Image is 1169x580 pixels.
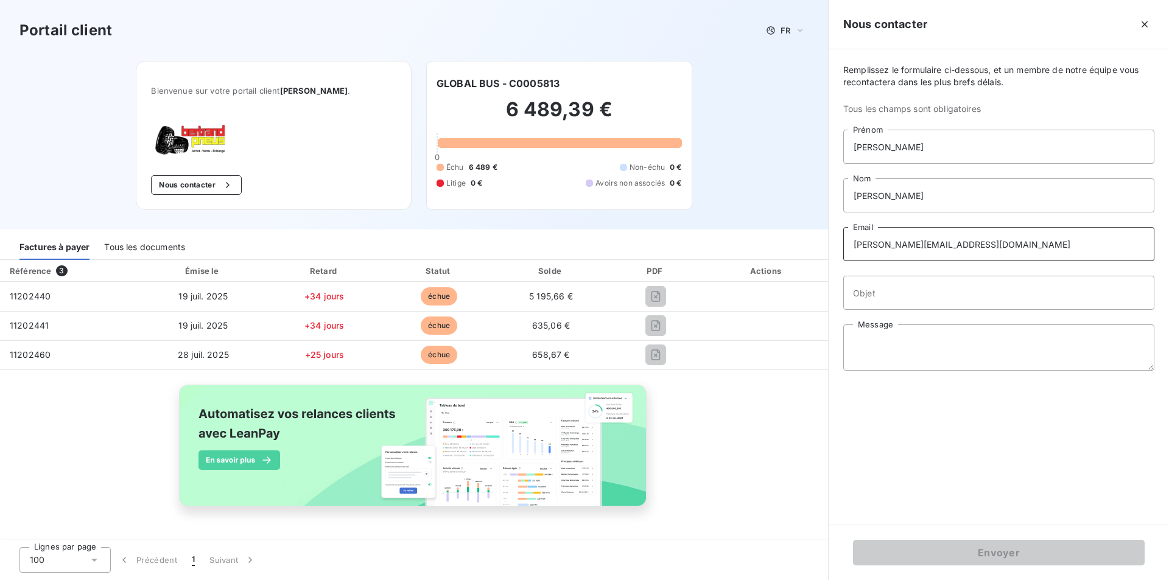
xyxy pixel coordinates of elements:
[305,349,344,360] span: +25 jours
[421,287,457,306] span: échue
[843,276,1154,310] input: placeholder
[609,265,703,277] div: PDF
[421,316,457,335] span: échue
[435,152,440,162] span: 0
[10,291,51,301] span: 11202440
[151,175,241,195] button: Nous contacter
[446,162,464,173] span: Échu
[184,547,202,573] button: 1
[202,547,264,573] button: Suivant
[10,349,51,360] span: 11202460
[843,103,1154,115] span: Tous les champs sont obligatoires
[385,265,493,277] div: Statut
[151,86,396,96] span: Bienvenue sur votre portail client .
[498,265,603,277] div: Solde
[142,265,264,277] div: Émise le
[10,266,51,276] div: Référence
[421,346,457,364] span: échue
[56,265,67,276] span: 3
[781,26,790,35] span: FR
[437,76,560,91] h6: GLOBAL BUS - C0005813
[853,540,1145,565] button: Envoyer
[19,234,90,260] div: Factures à payer
[178,291,228,301] span: 19 juil. 2025
[532,320,570,330] span: 635,06 €
[151,125,229,156] img: Company logo
[532,349,569,360] span: 658,67 €
[111,547,184,573] button: Précédent
[446,178,466,189] span: Litige
[843,227,1154,261] input: placeholder
[843,178,1154,212] input: placeholder
[178,349,229,360] span: 28 juil. 2025
[192,554,195,566] span: 1
[670,178,681,189] span: 0 €
[630,162,665,173] span: Non-échu
[595,178,665,189] span: Avoirs non associés
[168,377,660,527] img: banner
[178,320,228,330] span: 19 juil. 2025
[30,554,44,566] span: 100
[843,130,1154,164] input: placeholder
[304,320,344,330] span: +34 jours
[529,291,573,301] span: 5 195,66 €
[280,86,348,96] span: [PERSON_NAME]
[104,234,185,260] div: Tous les documents
[469,162,497,173] span: 6 489 €
[708,265,826,277] div: Actions
[10,320,49,330] span: 11202441
[19,19,112,41] h3: Portail client
[269,265,381,277] div: Retard
[471,178,482,189] span: 0 €
[437,97,682,134] h2: 6 489,39 €
[670,162,681,173] span: 0 €
[843,64,1154,88] span: Remplissez le formulaire ci-dessous, et un membre de notre équipe vous recontactera dans les plus...
[843,16,927,33] h5: Nous contacter
[304,291,344,301] span: +34 jours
